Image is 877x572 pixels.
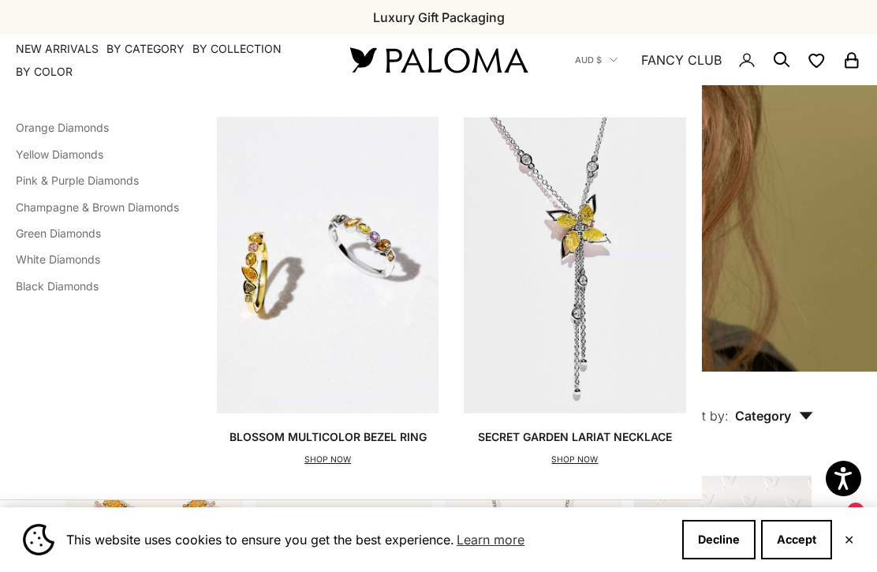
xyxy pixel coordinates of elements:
p: SHOP NOW [230,452,427,468]
a: Yellow Diamonds [16,148,103,161]
span: Sort by: [682,408,729,424]
button: Decline [682,520,756,559]
img: Cookie banner [23,524,54,555]
p: Secret Garden Lariat Necklace [478,429,672,445]
a: Orange Diamonds [16,121,109,134]
a: Learn more [454,528,527,551]
summary: By Category [106,41,185,57]
a: Champagne & Brown Diamonds [16,200,179,214]
p: Blossom Multicolor Bezel Ring [230,429,427,445]
a: Green Diamonds [16,226,101,240]
a: FANCY CLUB [641,50,722,70]
a: Black Diamonds [16,279,99,293]
a: Pink & Purple Diamonds [16,174,139,187]
span: Category [735,408,813,424]
p: Luxury Gift Packaging [373,7,505,28]
summary: By Color [16,64,73,80]
summary: By Collection [192,41,282,57]
nav: Secondary navigation [575,35,861,85]
button: Close [844,535,854,544]
a: NEW ARRIVALS [16,41,99,57]
a: White Diamonds [16,252,100,266]
p: SHOP NOW [478,452,672,468]
button: AUD $ [575,53,618,67]
nav: Primary navigation [16,41,312,80]
a: Blossom Multicolor Bezel RingSHOP NOW [217,117,438,467]
a: Secret Garden Lariat NecklaceSHOP NOW [464,117,685,467]
span: AUD $ [575,53,602,67]
button: Sort by: Category [646,372,849,438]
span: This website uses cookies to ensure you get the best experience. [66,528,670,551]
button: Accept [761,520,832,559]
